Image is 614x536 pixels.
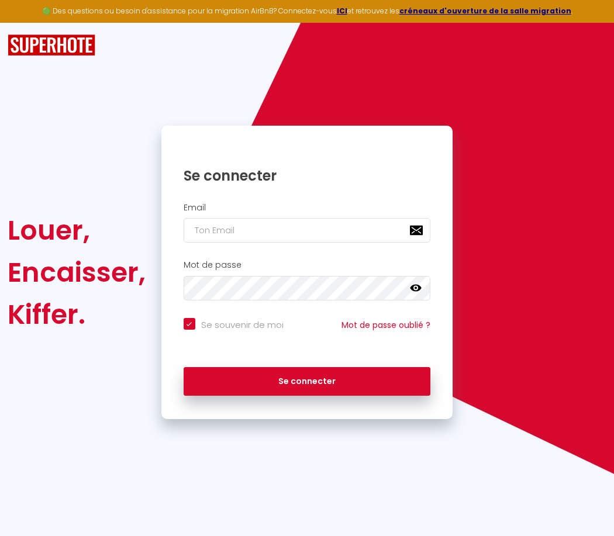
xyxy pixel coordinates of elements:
a: ICI [337,6,347,16]
button: Se connecter [184,367,431,396]
div: Kiffer. [8,293,146,336]
div: Louer, [8,209,146,251]
h1: Se connecter [184,167,431,185]
img: SuperHote logo [8,34,95,56]
h2: Mot de passe [184,260,431,270]
a: créneaux d'ouverture de la salle migration [399,6,571,16]
input: Ton Email [184,218,431,243]
a: Mot de passe oublié ? [342,319,430,331]
h2: Email [184,203,431,213]
div: Encaisser, [8,251,146,293]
